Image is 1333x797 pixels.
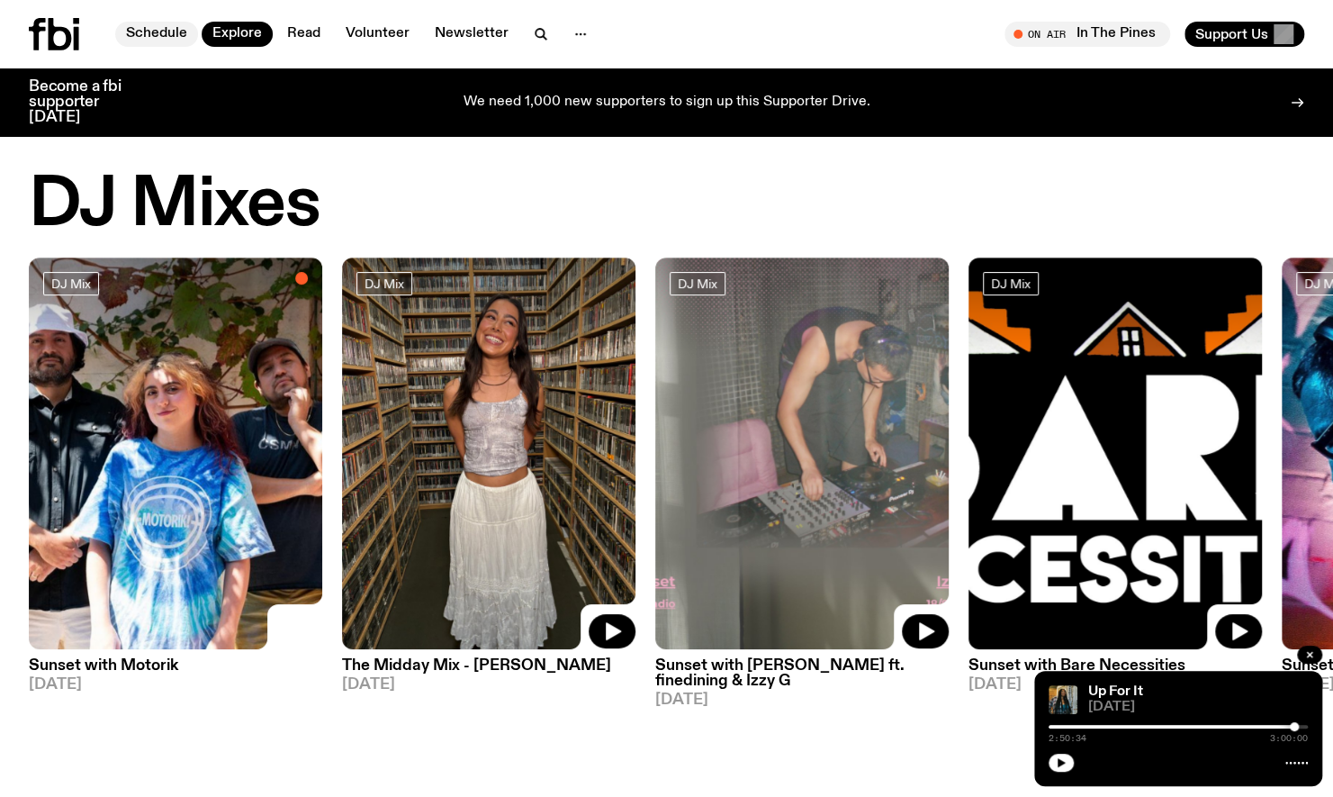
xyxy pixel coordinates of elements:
[655,693,949,708] span: [DATE]
[1184,22,1304,47] button: Support Us
[1195,26,1268,42] span: Support Us
[356,272,412,295] a: DJ Mix
[968,658,1262,674] h3: Sunset with Bare Necessities
[424,22,519,47] a: Newsletter
[968,649,1262,693] a: Sunset with Bare Necessities[DATE]
[1004,22,1170,47] button: On AirIn The Pines
[464,95,870,111] p: We need 1,000 new supporters to sign up this Supporter Drive.
[991,277,1031,291] span: DJ Mix
[678,277,717,291] span: DJ Mix
[29,649,322,693] a: Sunset with Motorik[DATE]
[29,171,320,240] h2: DJ Mixes
[655,658,949,689] h3: Sunset with [PERSON_NAME] ft. finedining & Izzy G
[29,258,322,649] img: Andrew, Reenie, and Pat stand in a row, smiling at the camera, in dappled light with a vine leafe...
[342,677,635,693] span: [DATE]
[43,272,99,295] a: DJ Mix
[1270,734,1308,743] span: 3:00:00
[670,272,725,295] a: DJ Mix
[1049,734,1086,743] span: 2:50:34
[968,677,1262,693] span: [DATE]
[342,658,635,674] h3: The Midday Mix - [PERSON_NAME]
[1088,701,1308,714] span: [DATE]
[1049,685,1077,714] img: Ify - a Brown Skin girl with black braided twists, looking up to the side with her tongue stickin...
[29,677,322,693] span: [DATE]
[335,22,420,47] a: Volunteer
[115,22,198,47] a: Schedule
[968,258,1262,649] img: Bare Necessities
[1088,684,1143,699] a: Up For It
[983,272,1039,295] a: DJ Mix
[29,658,322,674] h3: Sunset with Motorik
[365,277,404,291] span: DJ Mix
[276,22,331,47] a: Read
[51,277,91,291] span: DJ Mix
[202,22,273,47] a: Explore
[342,649,635,693] a: The Midday Mix - [PERSON_NAME][DATE]
[655,649,949,708] a: Sunset with [PERSON_NAME] ft. finedining & Izzy G[DATE]
[29,79,144,125] h3: Become a fbi supporter [DATE]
